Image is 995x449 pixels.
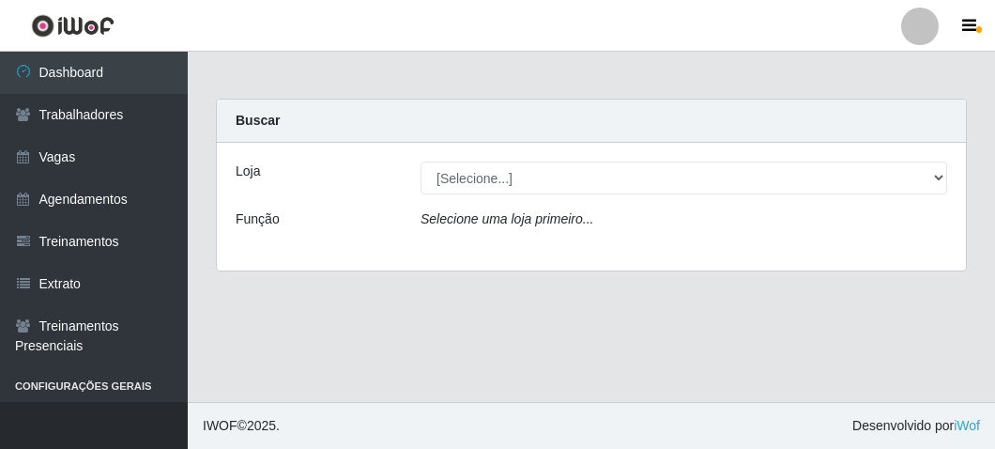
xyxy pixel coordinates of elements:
label: Loja [236,162,260,181]
strong: Buscar [236,113,280,128]
img: CoreUI Logo [31,14,115,38]
span: © 2025 . [203,416,280,436]
label: Função [236,209,280,229]
a: iWof [954,418,980,433]
i: Selecione uma loja primeiro... [421,211,593,226]
span: IWOF [203,418,237,433]
span: Desenvolvido por [852,416,980,436]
